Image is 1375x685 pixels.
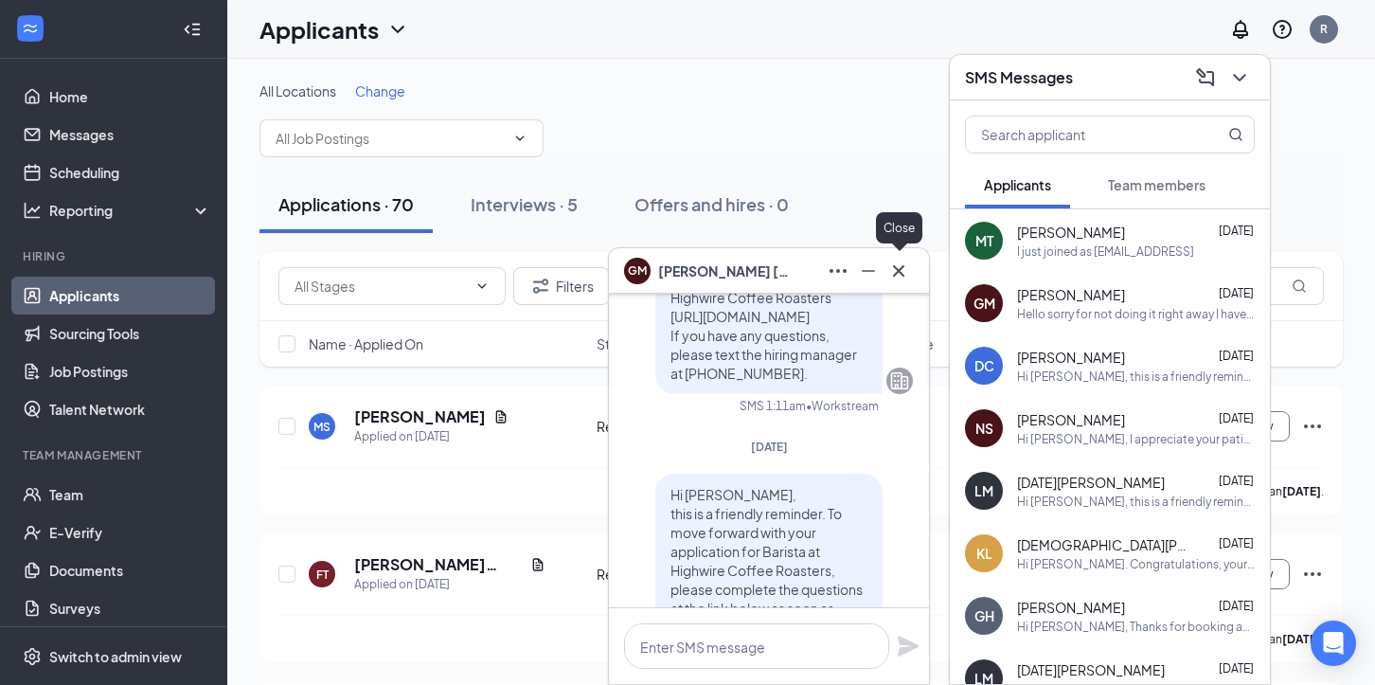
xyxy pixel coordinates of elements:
[49,78,211,116] a: Home
[984,176,1051,193] span: Applicants
[1229,18,1252,41] svg: Notifications
[806,398,879,414] span: • Workstream
[259,13,379,45] h1: Applicants
[751,440,788,454] span: [DATE]
[597,334,634,353] span: Stage
[887,260,910,282] svg: Cross
[1017,473,1165,492] span: [DATE][PERSON_NAME]
[1017,369,1255,385] div: Hi [PERSON_NAME], this is a friendly reminder. To move forward with your application for Barista ...
[965,67,1073,88] h3: SMS Messages
[827,260,849,282] svg: Ellipses
[183,20,202,39] svg: Collapse
[1017,619,1255,635] div: Hi [PERSON_NAME], Thanks for booking an online interview! I sent a link to your email through Goo...
[354,427,509,446] div: Applied on [DATE]
[1219,286,1254,300] span: [DATE]
[1292,279,1307,294] svg: MagnifyingGlass
[1017,494,1255,510] div: Hi [PERSON_NAME], this is a friendly reminder. To move forward with your application for Barista ...
[23,248,207,264] div: Hiring
[975,231,993,250] div: MT
[23,647,42,666] svg: Settings
[1017,306,1255,322] div: Hello sorry for not doing it right away I have uploaded the video now
[658,261,791,281] span: [PERSON_NAME] [PERSON_NAME]
[386,18,409,41] svg: ChevronDown
[49,390,211,428] a: Talent Network
[1301,563,1324,586] svg: Ellipses
[1271,18,1294,41] svg: QuestionInfo
[529,275,552,297] svg: Filter
[975,419,993,438] div: NS
[1194,66,1217,89] svg: ComposeMessage
[1311,621,1356,666] div: Open Intercom Messenger
[354,554,523,575] h5: [PERSON_NAME][MEDICAL_DATA]
[1219,224,1254,238] span: [DATE]
[513,267,610,305] button: Filter Filters
[597,417,735,436] div: Recorded Interview
[740,398,806,414] div: SMS 1:11am
[853,256,884,286] button: Minimize
[823,256,853,286] button: Ellipses
[1282,484,1321,498] b: [DATE]
[23,447,207,463] div: Team Management
[974,356,994,375] div: DC
[21,19,40,38] svg: WorkstreamLogo
[1282,632,1321,646] b: [DATE]
[471,192,578,216] div: Interviews · 5
[1219,474,1254,488] span: [DATE]
[49,476,211,514] a: Team
[309,334,423,353] span: Name · Applied On
[1219,536,1254,550] span: [DATE]
[49,277,211,315] a: Applicants
[259,82,336,99] span: All Locations
[634,192,789,216] div: Offers and hires · 0
[49,514,211,551] a: E-Verify
[857,260,880,282] svg: Minimize
[316,567,329,583] div: FT
[474,279,490,294] svg: ChevronDown
[278,192,414,216] div: Applications · 70
[1224,63,1255,93] button: ChevronDown
[354,575,545,594] div: Applied on [DATE]
[1219,349,1254,363] span: [DATE]
[1017,410,1125,429] span: [PERSON_NAME]
[49,647,182,666] div: Switch to admin view
[1017,431,1255,447] div: Hi [PERSON_NAME], I appreciate your patience as I navigate this new technology/tool. I apologize ...
[49,201,212,220] div: Reporting
[1017,556,1255,572] div: Hi [PERSON_NAME]. Congratulations, your meeting with Highwire Coffee Roasters for Barista at [GEO...
[884,256,914,286] button: Cross
[1301,415,1324,438] svg: Ellipses
[597,565,735,584] div: Recorded Interview
[355,82,405,99] span: Change
[49,116,211,153] a: Messages
[295,276,467,297] input: All Stages
[276,128,505,149] input: All Job Postings
[49,551,211,589] a: Documents
[1219,599,1254,613] span: [DATE]
[973,294,995,313] div: GM
[23,201,42,220] svg: Analysis
[974,481,993,500] div: LM
[530,557,545,572] svg: Document
[49,153,211,191] a: Scheduling
[976,544,992,563] div: KL
[974,606,994,625] div: GH
[512,131,527,146] svg: ChevronDown
[49,315,211,352] a: Sourcing Tools
[49,589,211,627] a: Surveys
[493,409,509,424] svg: Document
[354,406,486,427] h5: [PERSON_NAME]
[1320,21,1328,37] div: R
[1017,535,1187,554] span: [DEMOGRAPHIC_DATA][PERSON_NAME]
[1017,243,1194,260] div: I just joined as [EMAIL_ADDRESS]
[888,370,911,392] svg: Company
[1017,285,1125,304] span: [PERSON_NAME]
[1108,176,1205,193] span: Team members
[1190,63,1221,93] button: ComposeMessage
[1228,127,1243,142] svg: MagnifyingGlass
[49,352,211,390] a: Job Postings
[1017,223,1125,242] span: [PERSON_NAME]
[313,419,330,435] div: MS
[897,635,920,658] svg: Plane
[876,212,922,243] div: Close
[1228,66,1251,89] svg: ChevronDown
